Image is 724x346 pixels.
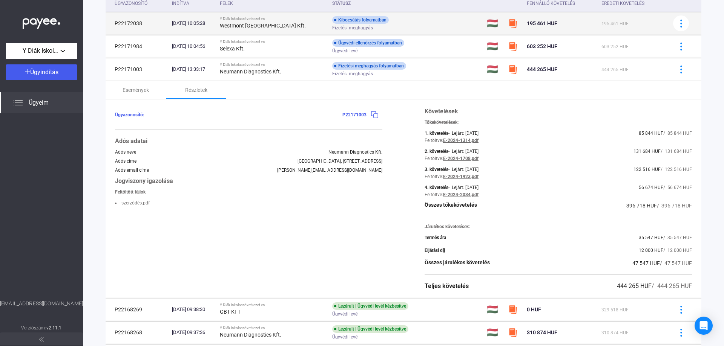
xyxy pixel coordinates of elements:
span: 396 718 HUF [626,203,657,209]
img: white-payee-white-dot.svg [23,14,60,29]
span: Fizetési meghagyás [332,23,373,32]
div: Ügyvédi ellenőrzés folyamatban [332,39,404,47]
td: 🇭🇺 [484,321,505,344]
span: Y Diák Iskolaszövetkezet [23,46,60,55]
span: Ügyvédi levél [332,332,359,341]
div: [DATE] 09:37:36 [172,329,214,336]
button: more-blue [673,302,689,317]
a: E-2024-2034.pdf [443,192,479,197]
div: Jogviszony igazolása [115,177,382,186]
span: 122 516 HUF [633,167,661,172]
div: Y Diák Iskolaszövetkezet vs [220,40,327,44]
img: szamlazzhu-mini [508,42,517,51]
span: 35 547 HUF [639,235,663,240]
img: plus-white.svg [25,69,30,74]
button: more-blue [673,61,689,77]
div: - Lejárt: [DATE] [448,131,479,136]
span: Fizetési meghagyás [332,69,373,78]
div: [DATE] 10:05:28 [172,20,214,27]
span: Ügyindítás [30,69,58,76]
div: Y Diák Iskolaszövetkezet vs [220,326,327,330]
div: 1. követelés [425,131,448,136]
div: [PERSON_NAME][EMAIL_ADDRESS][DOMAIN_NAME] [277,168,382,173]
button: more-blue [673,325,689,340]
span: 444 265 HUF [527,66,557,72]
span: P22171003 [342,112,367,117]
span: / 85 844 HUF [663,131,692,136]
div: Események [123,85,149,95]
div: Feltöltve: [425,138,443,143]
td: 🇭🇺 [484,12,505,35]
span: 444 265 HUF [601,67,629,72]
img: szamlazzhu-mini [508,305,517,314]
td: 🇭🇺 [484,58,505,81]
div: Részletek [185,85,207,95]
div: Y Diák Iskolaszövetkezet vs [220,303,327,307]
span: 310 874 HUF [601,330,629,335]
img: more-blue [677,43,685,50]
img: more-blue [677,306,685,314]
strong: GBT KFT [220,309,241,315]
button: more-blue [673,38,689,54]
div: Járulékos követelések: [425,224,692,229]
img: arrow-double-left-grey.svg [39,337,44,341]
div: Fizetési meghagyás folyamatban [332,62,406,70]
div: Feltöltve: [425,174,443,179]
div: 4. követelés [425,185,448,190]
div: 3. követelés [425,167,448,172]
img: more-blue [677,66,685,73]
img: more-blue [677,329,685,337]
div: [GEOGRAPHIC_DATA], [STREET_ADDRESS] [298,159,382,164]
span: 310 874 HUF [527,329,557,335]
span: / 444 265 HUF [652,282,692,290]
img: copy-blue [371,111,379,119]
div: Termék ára [425,235,446,240]
div: [DATE] 13:33:17 [172,66,214,73]
span: Ügyvédi levél [332,309,359,319]
span: 329 518 HUF [601,307,629,312]
span: Ügyazonosító: [115,112,144,117]
span: 47 547 HUF [632,260,660,266]
div: 2. követelés [425,149,448,154]
img: list.svg [14,98,23,107]
div: Lezárult | Ügyvédi levél kézbesítve [332,302,408,310]
span: / 131 684 HUF [661,149,692,154]
button: copy-blue [367,107,382,123]
span: 131 684 HUF [633,149,661,154]
a: E-2024-1314.pdf [443,138,479,143]
div: Feltöltve: [425,156,443,161]
button: Y Diák Iskolaszövetkezet [6,43,77,59]
img: szamlazzhu-mini [508,328,517,337]
span: Ügyvédi levél [332,46,359,55]
div: Y Diák Iskolaszövetkezet vs [220,17,327,21]
div: Lezárult | Ügyvédi levél kézbesítve [332,325,408,333]
div: Neumann Diagnostics Kft. [328,149,382,155]
td: 🇭🇺 [484,35,505,58]
a: E-2024-1708.pdf [443,156,479,161]
div: Open Intercom Messenger [695,317,713,335]
td: P22172038 [106,12,169,35]
span: / 396 718 HUF [657,203,692,209]
div: Adós neve [115,149,136,155]
div: Összes járulékos követelés [425,259,490,268]
div: Adós címe [115,159,137,164]
div: Adós email címe [115,168,149,173]
img: more-blue [677,20,685,27]
strong: v2.11.1 [46,325,62,331]
img: szamlazzhu-mini [508,19,517,28]
div: Követelések [425,107,692,116]
td: P22171003 [106,58,169,81]
strong: Selexa Kft. [220,46,245,52]
div: Összes tőkekövetelés [425,201,477,210]
span: / 122 516 HUF [661,167,692,172]
span: 603 252 HUF [601,44,629,49]
strong: Neumann Diagnostics Kft. [220,332,281,338]
span: / 47 547 HUF [660,260,692,266]
div: - Lejárt: [DATE] [448,149,479,154]
span: 195 461 HUF [527,20,557,26]
button: more-blue [673,15,689,31]
button: Ügyindítás [6,64,77,80]
div: Kibocsátás folyamatban [332,16,389,24]
span: 0 HUF [527,306,541,312]
span: / 35 547 HUF [663,235,692,240]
